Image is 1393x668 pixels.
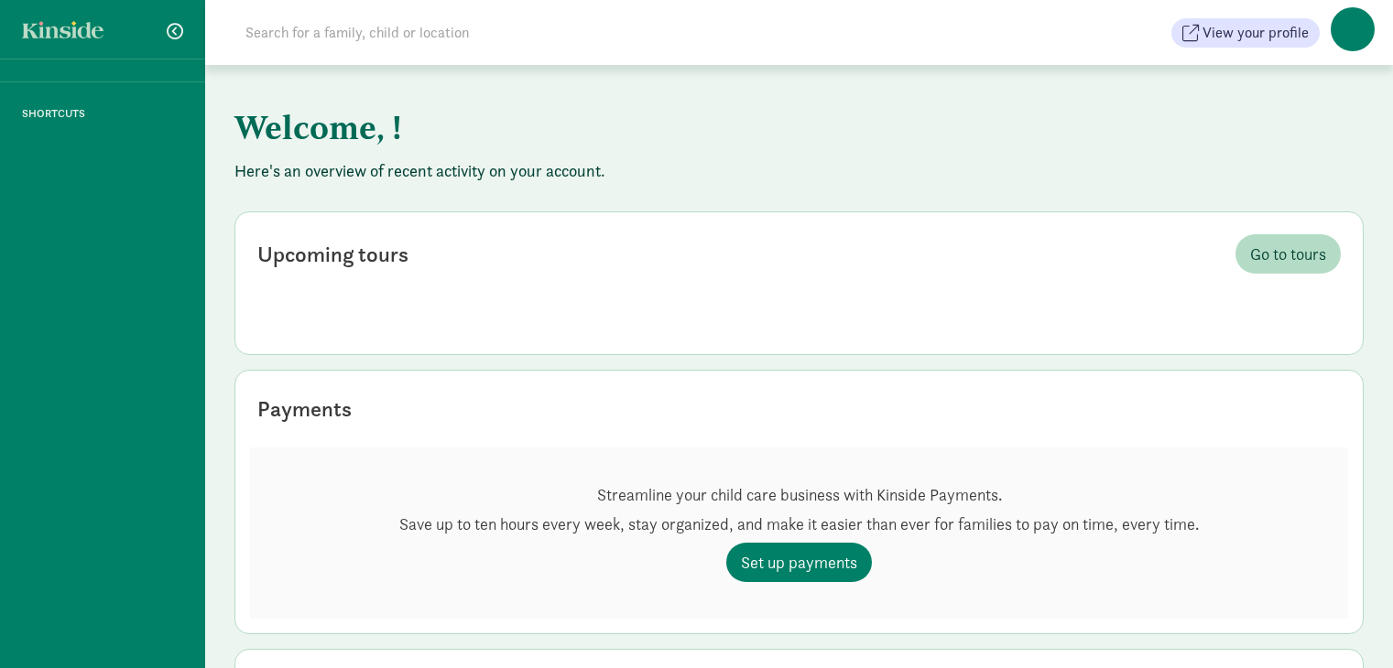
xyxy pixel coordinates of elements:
[399,513,1199,535] p: Save up to ten hours every week, stay organized, and make it easier than ever for families to pay...
[234,160,1364,182] p: Here's an overview of recent activity on your account.
[257,238,408,271] div: Upcoming tours
[1203,22,1309,44] span: View your profile
[726,543,872,582] a: Set up payments
[741,550,857,575] span: Set up payments
[234,15,748,51] input: Search for a family, child or location
[399,484,1199,506] p: Streamline your child care business with Kinside Payments.
[257,393,352,426] div: Payments
[1235,234,1341,274] a: Go to tours
[234,94,1141,160] h1: Welcome, !
[1250,242,1326,266] span: Go to tours
[1171,18,1320,48] button: View your profile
